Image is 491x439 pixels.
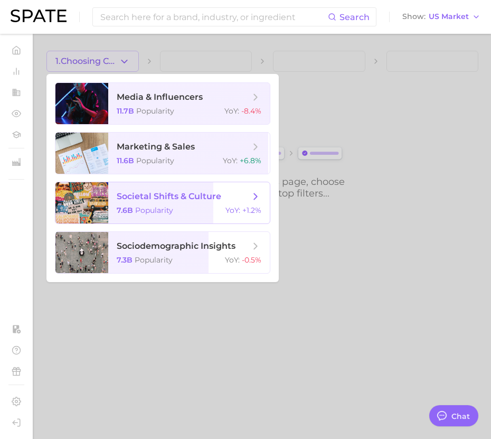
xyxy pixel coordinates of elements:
[402,14,426,20] span: Show
[241,106,261,116] span: -8.4%
[225,206,240,215] span: YoY :
[117,142,195,152] span: marketing & sales
[242,255,261,265] span: -0.5%
[135,206,173,215] span: Popularity
[117,92,203,102] span: media & influencers
[117,255,133,265] span: 7.3b
[135,255,173,265] span: Popularity
[429,14,469,20] span: US Market
[400,10,483,24] button: ShowUS Market
[242,206,261,215] span: +1.2%
[11,10,67,22] img: SPATE
[117,241,235,251] span: sociodemographic insights
[99,8,328,26] input: Search here for a brand, industry, or ingredient
[224,106,239,116] span: YoY :
[117,191,221,201] span: societal shifts & culture
[339,12,370,22] span: Search
[117,106,134,116] span: 11.7b
[223,156,238,165] span: YoY :
[117,156,134,165] span: 11.6b
[225,255,240,265] span: YoY :
[136,156,174,165] span: Popularity
[46,74,279,282] ul: 1.Choosing Category
[117,206,133,215] span: 7.6b
[136,106,174,116] span: Popularity
[240,156,261,165] span: +6.8%
[8,415,24,431] a: Log out. Currently logged in with e-mail rsmall@hunterpr.com.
